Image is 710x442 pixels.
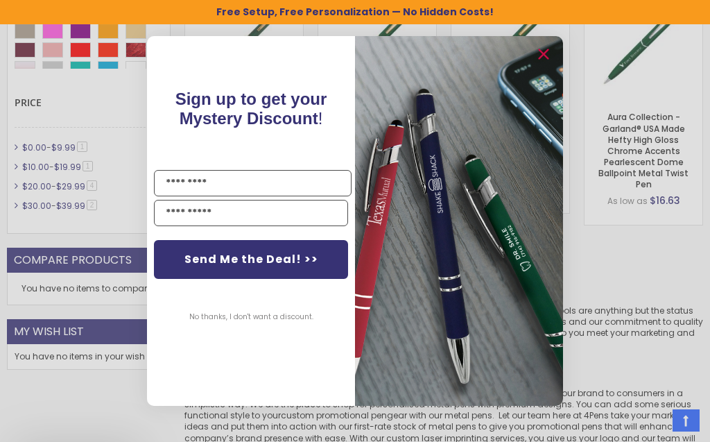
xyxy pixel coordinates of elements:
[532,43,555,65] button: Close dialog
[355,36,563,406] img: 081b18bf-2f98-4675-a917-09431eb06994.jpeg
[596,405,710,442] iframe: Google Customer Reviews
[175,90,327,128] span: Sign up to get your Mystery Discount
[175,90,327,128] span: !
[154,240,348,279] button: Send Me the Deal! >>
[154,200,348,226] input: YOUR EMAIL
[182,300,320,334] button: No thanks, I don't want a discount.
